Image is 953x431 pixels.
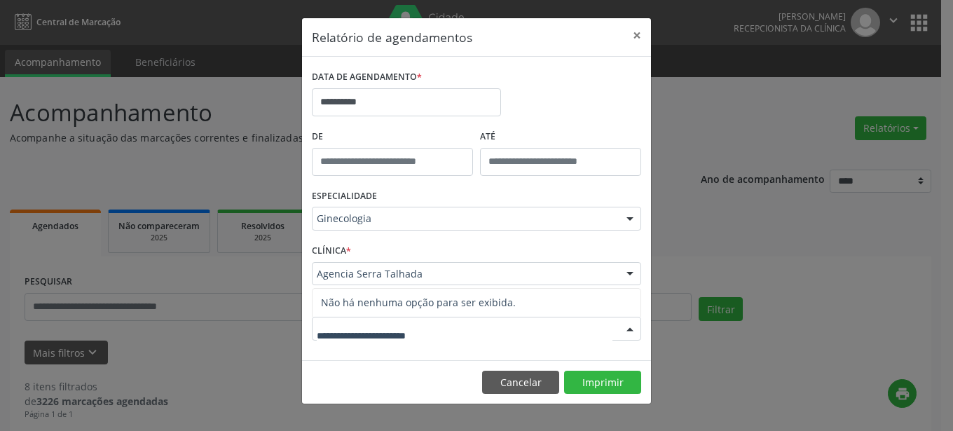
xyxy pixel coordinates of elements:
button: Cancelar [482,371,559,395]
label: CLÍNICA [312,240,351,262]
span: Ginecologia [317,212,612,226]
label: DATA DE AGENDAMENTO [312,67,422,88]
label: ATÉ [480,126,641,148]
button: Close [623,18,651,53]
label: De [312,126,473,148]
button: Imprimir [564,371,641,395]
span: Agencia Serra Talhada [317,267,612,281]
h5: Relatório de agendamentos [312,28,472,46]
span: Não há nenhuma opção para ser exibida. [313,289,640,317]
label: ESPECIALIDADE [312,186,377,207]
